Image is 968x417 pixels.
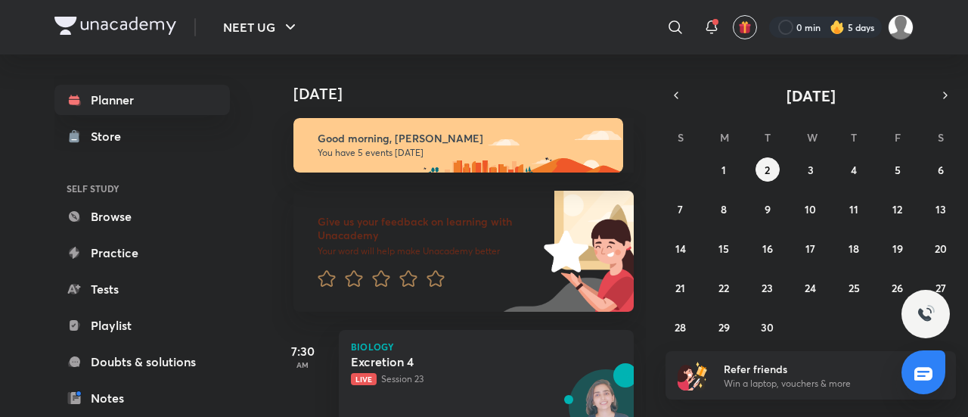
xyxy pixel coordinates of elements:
div: Store [91,127,130,145]
button: September 7, 2025 [669,197,693,221]
button: September 11, 2025 [842,197,866,221]
button: September 24, 2025 [799,275,823,300]
abbr: September 23, 2025 [762,281,773,295]
abbr: September 8, 2025 [721,202,727,216]
button: September 6, 2025 [929,157,953,182]
abbr: September 6, 2025 [938,163,944,177]
a: Practice [54,238,230,268]
abbr: September 9, 2025 [765,202,771,216]
h6: Give us your feedback on learning with Unacademy [318,215,538,242]
button: NEET UG [214,12,309,42]
img: streak [830,20,845,35]
a: Company Logo [54,17,176,39]
abbr: Thursday [851,130,857,145]
button: September 18, 2025 [842,236,866,260]
p: Your word will help make Unacademy better [318,245,538,257]
abbr: September 16, 2025 [762,241,773,256]
button: September 16, 2025 [755,236,780,260]
p: Biology [351,342,622,351]
button: [DATE] [687,85,935,106]
button: September 3, 2025 [799,157,823,182]
button: September 22, 2025 [712,275,736,300]
button: September 15, 2025 [712,236,736,260]
button: September 23, 2025 [755,275,780,300]
span: [DATE] [786,86,836,106]
button: September 10, 2025 [799,197,823,221]
button: September 5, 2025 [886,157,910,182]
img: referral [678,360,708,391]
p: Win a laptop, vouchers & more [724,377,910,391]
button: September 29, 2025 [712,315,736,339]
h6: Good morning, [PERSON_NAME] [318,132,610,145]
abbr: September 4, 2025 [851,163,857,177]
button: September 12, 2025 [886,197,910,221]
h4: [DATE] [293,85,649,103]
img: avatar [738,20,752,34]
button: September 25, 2025 [842,275,866,300]
button: September 27, 2025 [929,275,953,300]
button: September 20, 2025 [929,236,953,260]
button: avatar [733,15,757,39]
p: You have 5 events [DATE] [318,147,610,159]
abbr: September 5, 2025 [895,163,901,177]
a: Browse [54,201,230,232]
abbr: September 3, 2025 [808,163,814,177]
abbr: September 17, 2025 [805,241,815,256]
button: September 9, 2025 [755,197,780,221]
a: Doubts & solutions [54,347,230,377]
abbr: Wednesday [807,130,818,145]
a: Tests [54,274,230,304]
abbr: Tuesday [765,130,771,145]
button: September 26, 2025 [886,275,910,300]
abbr: September 2, 2025 [765,163,770,177]
abbr: September 27, 2025 [935,281,946,295]
img: feedback_image [492,191,634,312]
span: Live [351,373,377,385]
a: Playlist [54,310,230,341]
abbr: September 14, 2025 [675,241,686,256]
abbr: September 22, 2025 [718,281,729,295]
abbr: September 11, 2025 [849,202,858,216]
abbr: Sunday [678,130,684,145]
img: morning [293,118,623,173]
img: Shristi Raj [888,14,914,40]
abbr: September 7, 2025 [678,202,683,216]
button: September 14, 2025 [669,236,693,260]
h5: Excretion 4 [351,354,539,369]
abbr: September 1, 2025 [721,163,726,177]
button: September 1, 2025 [712,157,736,182]
h5: 7:30 [272,342,333,360]
a: Store [54,121,230,151]
abbr: September 21, 2025 [675,281,685,295]
button: September 30, 2025 [755,315,780,339]
abbr: September 10, 2025 [805,202,816,216]
button: September 13, 2025 [929,197,953,221]
abbr: September 30, 2025 [761,320,774,335]
abbr: September 12, 2025 [892,202,902,216]
abbr: September 25, 2025 [849,281,860,295]
button: September 21, 2025 [669,275,693,300]
abbr: September 24, 2025 [805,281,816,295]
abbr: Friday [895,130,901,145]
abbr: September 26, 2025 [892,281,903,295]
button: September 4, 2025 [842,157,866,182]
abbr: September 19, 2025 [892,241,903,256]
abbr: September 20, 2025 [935,241,947,256]
button: September 28, 2025 [669,315,693,339]
abbr: September 13, 2025 [935,202,946,216]
img: Company Logo [54,17,176,35]
img: ttu [917,305,935,323]
button: September 2, 2025 [755,157,780,182]
abbr: Monday [720,130,729,145]
button: September 8, 2025 [712,197,736,221]
abbr: September 28, 2025 [675,320,686,335]
button: September 17, 2025 [799,236,823,260]
a: Notes [54,383,230,413]
button: September 19, 2025 [886,236,910,260]
h6: SELF STUDY [54,176,230,201]
abbr: Saturday [938,130,944,145]
p: Session 23 [351,372,588,386]
abbr: September 29, 2025 [718,320,730,335]
p: AM [272,360,333,369]
abbr: September 18, 2025 [849,241,859,256]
